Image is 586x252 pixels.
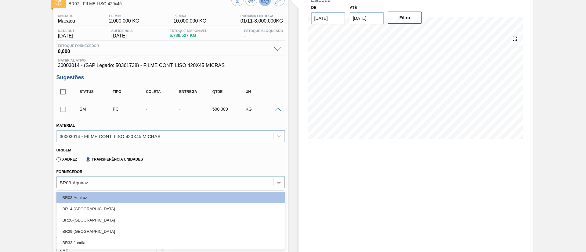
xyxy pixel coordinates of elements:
[242,29,284,39] div: -
[58,63,283,68] span: 30003014 - (SAP Legado: 50361738) - FILME CONT. LISO 420X45 MICRAS
[56,157,78,161] label: Xadrez
[109,18,139,24] span: 2.000,000 KG
[241,14,283,18] span: Próxima Entrega
[244,107,281,112] div: KG
[58,33,75,39] span: [DATE]
[69,2,231,6] span: BR07 - FILME LISO 420x45
[58,44,271,48] span: Estoque Fornecedor
[86,157,143,161] label: Transferência Unidades
[56,170,82,174] label: Fornecedor
[244,90,281,94] div: UN
[388,12,422,24] button: Filtro
[56,203,285,215] div: BR14-[GEOGRAPHIC_DATA]
[56,123,75,128] label: Material
[144,90,181,94] div: Coleta
[211,107,248,112] div: 500,000
[56,192,285,203] div: BR03-Aquiraz
[56,237,285,248] div: BR33-Jundiaí
[58,29,75,33] span: Data out
[58,18,75,24] span: Macacu
[311,5,317,10] label: De
[56,215,285,226] div: BR20-[GEOGRAPHIC_DATA]
[173,18,206,24] span: 10.000,000 KG
[58,48,271,54] span: 0,000
[111,29,133,33] span: Suficiência
[311,12,345,24] input: dd/mm/yyyy
[173,14,206,18] span: PE MAX
[170,33,207,38] span: 6.786,527 KG
[56,226,285,237] div: BR29-[GEOGRAPHIC_DATA]
[78,107,115,112] div: Sugestão Manual
[58,59,283,62] span: Material ativo
[111,90,148,94] div: Tipo
[56,148,71,152] label: Origem
[58,14,75,18] span: Unidade
[211,90,248,94] div: Qtde
[56,74,285,81] h3: Sugestões
[111,33,133,39] span: [DATE]
[144,107,181,112] div: -
[350,12,384,24] input: dd/mm/yyyy
[178,107,215,112] div: -
[60,133,161,139] div: 30003014 - FILME CONT. LISO 420X45 MICRAS
[170,29,207,33] span: Estoque Disponível
[350,5,357,10] label: Até
[111,107,148,112] div: Pedido de Compra
[78,90,115,94] div: Status
[178,90,215,94] div: Entrega
[60,180,88,185] div: BR03-Aquiraz
[244,29,283,33] span: Estoque Bloqueado
[241,18,283,24] span: 01/11 - 8.000,000 KG
[109,14,139,18] span: PE MIN
[60,247,69,252] div: ZVE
